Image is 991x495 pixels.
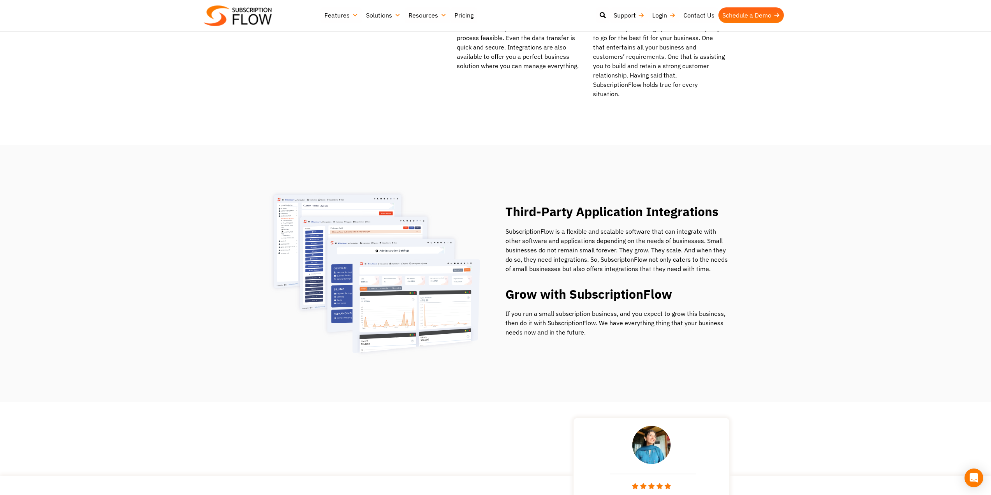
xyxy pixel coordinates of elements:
[505,309,729,337] p: If you run a small subscription business, and you expect to grow this business, then do it with S...
[965,469,983,487] div: Open Intercom Messenger
[505,204,729,219] h2: Third-Party Application Integrations
[648,7,679,23] a: Login
[632,483,671,489] img: stars
[405,7,451,23] a: Resources
[718,7,784,23] a: Schedule a Demo
[679,7,718,23] a: Contact Us
[505,287,729,301] h2: Grow with SubscriptionFlow
[505,227,729,273] p: SubscriptionFlow is a flexible and scalable software that can integrate with other software and a...
[265,188,489,359] img: Implement Your Donor Retention Strategy
[320,7,362,23] a: Features
[610,7,648,23] a: Support
[632,426,671,465] img: testimonial
[204,5,272,26] img: Subscriptionflow
[362,7,405,23] a: Solutions
[451,7,477,23] a: Pricing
